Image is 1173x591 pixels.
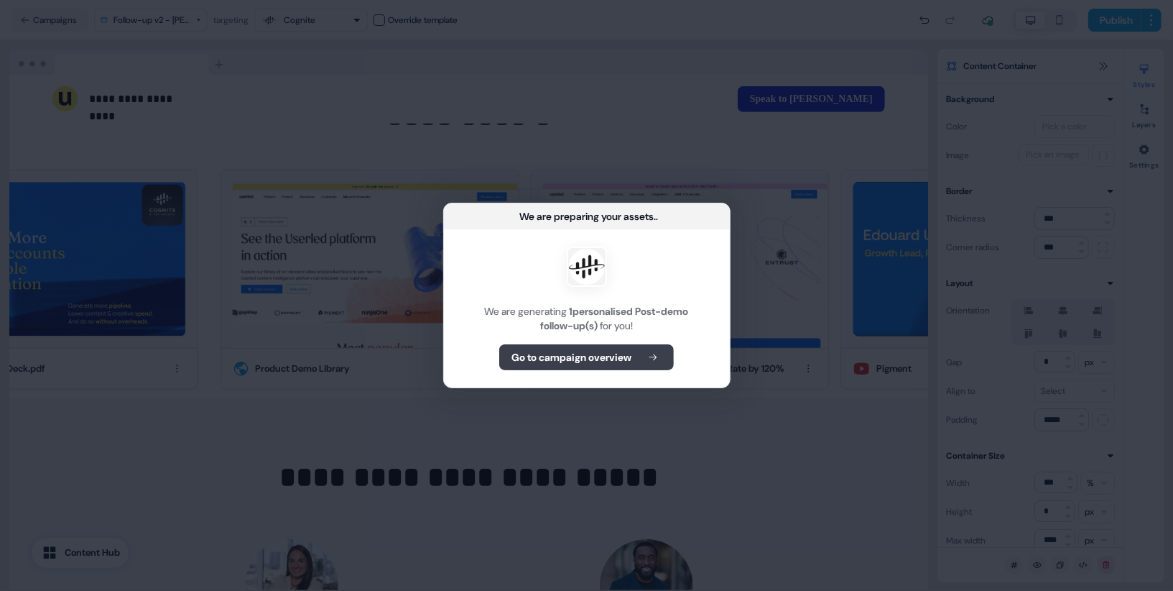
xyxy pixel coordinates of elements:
button: Go to campaign overview [499,344,674,370]
b: 1 personalised Post-demo follow-up(s) [540,305,689,332]
div: We are preparing your assets [519,209,654,224]
b: Go to campaign overview [511,350,631,365]
div: We are generating for you! [461,304,713,333]
div: ... [654,209,658,224]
